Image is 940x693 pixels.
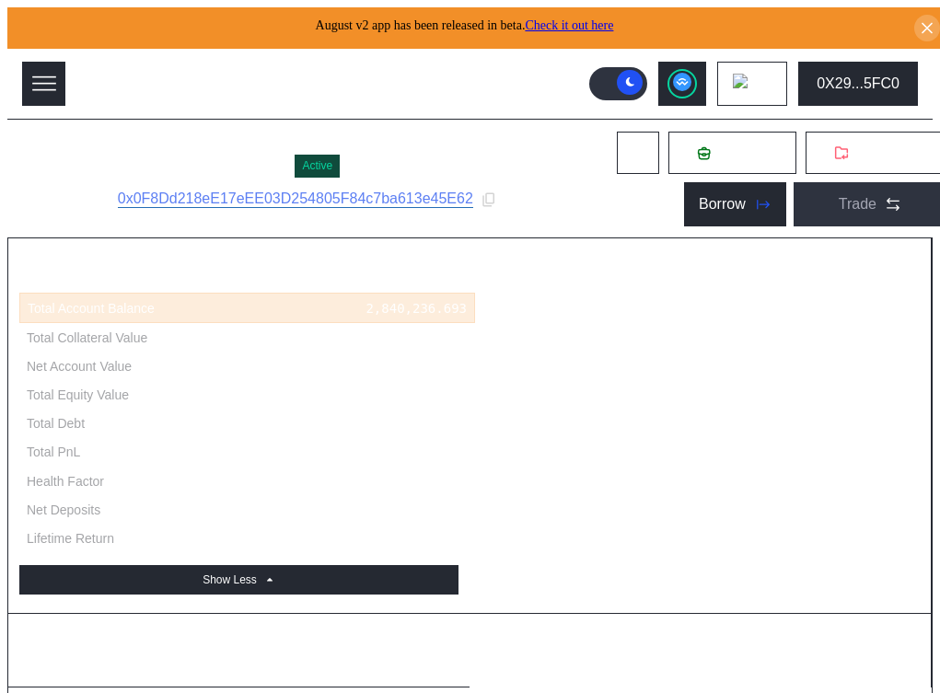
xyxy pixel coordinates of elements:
[357,387,466,403] div: -6,722,423.421
[27,502,100,518] div: Net Deposits
[684,182,786,226] button: Borrow
[316,18,614,32] span: August v2 app has been released in beta.
[458,530,466,547] div: -
[458,415,466,432] div: -
[481,257,920,293] div: Account Balance
[733,74,753,94] img: chain logo
[27,387,129,403] div: Total Equity Value
[27,415,85,432] div: Total Debt
[366,300,467,317] div: 2,840,236.693
[839,196,876,213] div: Trade
[427,473,466,490] div: 0.297
[27,530,114,547] div: Lifetime Return
[302,159,332,172] div: Active
[458,444,466,460] div: -
[365,329,466,346] div: 2,840,236.693
[718,144,768,161] span: Deposit
[856,144,918,161] span: Withdraw
[27,444,80,460] div: Total PnL
[667,131,797,175] button: Deposit
[19,565,458,595] button: Show Less
[19,632,458,668] div: Aggregate Debt
[27,473,104,490] div: Health Factor
[203,573,257,586] div: Show Less
[817,75,899,92] div: 0X29...5FC0
[22,192,110,207] div: Subaccount ID:
[798,62,918,106] button: 0X29...5FC0
[699,196,746,213] div: Borrow
[28,300,155,317] div: Total Account Balance
[22,149,287,183] div: K3 Kelp Strategist UA 2
[525,18,613,32] a: Check it out here
[27,358,132,375] div: Net Account Value
[27,329,147,346] div: Total Collateral Value
[19,257,458,293] div: Account Summary
[458,358,466,375] div: -
[717,62,787,106] button: chain logo
[458,502,466,518] div: -
[118,191,473,208] a: 0x0F8Dd218eE17eEE03D254805F84c7ba613e45E62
